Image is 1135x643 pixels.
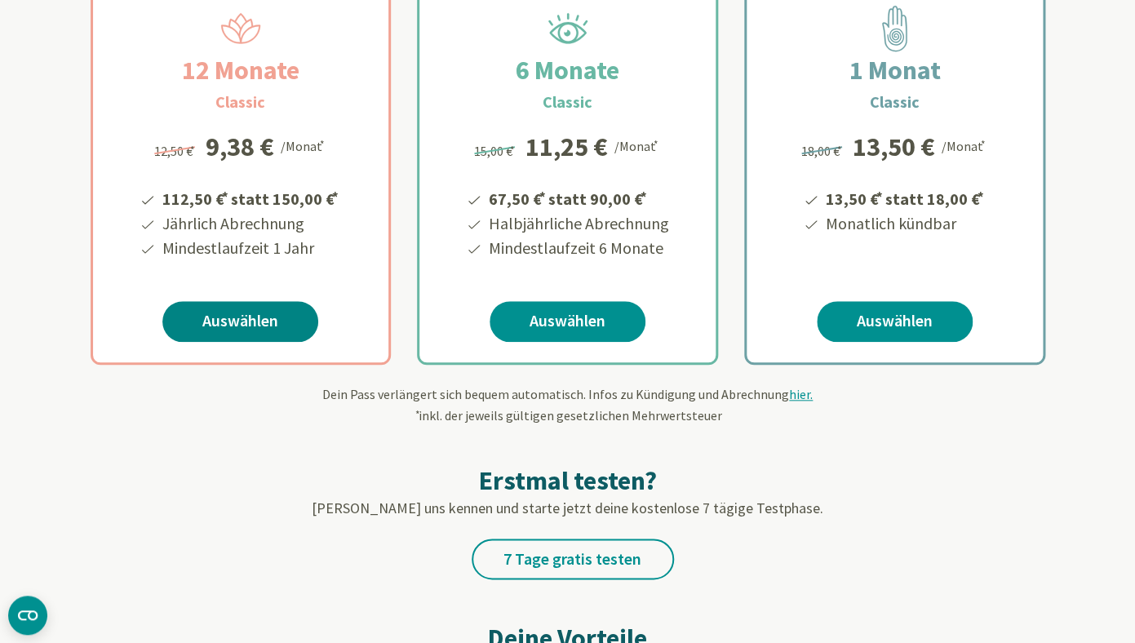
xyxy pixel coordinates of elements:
h2: 6 Monate [477,51,658,90]
h3: Classic [215,90,265,114]
span: 15,00 € [474,143,517,159]
div: 11,25 € [525,134,608,160]
span: 12,50 € [154,143,197,159]
h2: 1 Monat [809,51,979,90]
div: Dein Pass verlängert sich bequem automatisch. Infos zu Kündigung und Abrechnung [91,384,1045,425]
div: /Monat [614,134,661,155]
span: inkl. der jeweils gültigen gesetzlichen Mehrwertsteuer [414,407,722,423]
h2: 12 Monate [143,51,339,90]
div: /Monat [942,134,988,155]
h3: Classic [543,90,592,114]
li: 112,50 € statt 150,00 € [160,184,341,211]
li: 67,50 € statt 90,00 € [486,184,669,211]
h2: Erstmal testen? [91,464,1045,497]
li: Monatlich kündbar [823,211,986,236]
li: 13,50 € statt 18,00 € [823,184,986,211]
button: CMP-Widget öffnen [8,596,47,635]
a: 7 Tage gratis testen [472,539,674,579]
a: Auswählen [490,301,645,342]
a: Auswählen [817,301,973,342]
span: 18,00 € [801,143,845,159]
li: Jährlich Abrechnung [160,211,341,236]
li: Mindestlaufzeit 1 Jahr [160,236,341,260]
li: Mindestlaufzeit 6 Monate [486,236,669,260]
li: Halbjährliche Abrechnung [486,211,669,236]
div: /Monat [281,134,327,155]
h3: Classic [870,90,920,114]
a: Auswählen [162,301,318,342]
div: 9,38 € [206,134,274,160]
span: hier. [789,386,813,402]
p: [PERSON_NAME] uns kennen und starte jetzt deine kostenlose 7 tägige Testphase. [91,497,1045,519]
div: 13,50 € [853,134,935,160]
